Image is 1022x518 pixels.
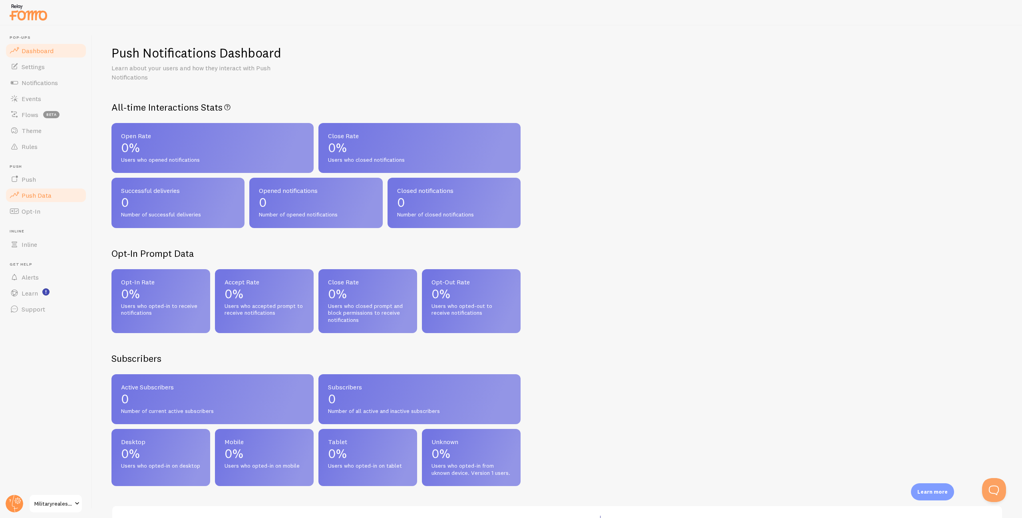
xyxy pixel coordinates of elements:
[34,499,72,508] span: Militaryrealestateinvest
[328,303,408,324] span: Users who closed prompt and block permissions to receive notifications
[225,447,304,460] p: 0%
[328,393,511,405] p: 0
[225,462,304,470] span: Users who opted-in on mobile
[259,211,373,218] span: Number of opened notifications
[431,279,511,285] span: Opt-Out Rate
[431,447,511,460] p: 0%
[121,141,304,154] p: 0%
[5,139,87,155] a: Rules
[22,127,42,135] span: Theme
[22,79,58,87] span: Notifications
[121,393,304,405] p: 0
[22,95,41,103] span: Events
[5,75,87,91] a: Notifications
[431,439,511,445] span: Unknown
[43,111,60,118] span: beta
[5,301,87,317] a: Support
[111,101,521,113] h2: All-time Interactions Stats
[10,262,87,267] span: Get Help
[5,171,87,187] a: Push
[121,288,201,300] p: 0%
[5,285,87,301] a: Learn
[225,303,304,317] span: Users who accepted prompt to receive notifications
[397,196,511,209] p: 0
[111,45,281,61] h1: Push Notifications Dashboard
[22,111,38,119] span: Flows
[328,279,408,285] span: Close Rate
[111,64,303,82] p: Learn about your users and how they interact with Push Notifications
[121,133,304,139] span: Open Rate
[29,494,83,513] a: Militaryrealestateinvest
[111,352,161,365] h2: Subscribers
[121,279,201,285] span: Opt-In Rate
[121,187,235,194] span: Successful deliveries
[22,175,36,183] span: Push
[121,408,304,415] span: Number of current active subscribers
[5,236,87,252] a: Inline
[431,288,511,300] p: 0%
[5,59,87,75] a: Settings
[397,187,511,194] span: Closed notifications
[328,462,408,470] span: Users who opted-in on tablet
[22,191,52,199] span: Push Data
[22,143,38,151] span: Rules
[259,196,373,209] p: 0
[328,447,408,460] p: 0%
[121,384,304,390] span: Active Subscribers
[328,133,511,139] span: Close Rate
[5,203,87,219] a: Opt-In
[121,211,235,218] span: Number of successful deliveries
[5,91,87,107] a: Events
[328,288,408,300] p: 0%
[121,157,304,164] span: Users who opened notifications
[328,408,511,415] span: Number of all active and inactive subscribers
[5,123,87,139] a: Theme
[5,43,87,59] a: Dashboard
[111,247,521,260] h2: Opt-In Prompt Data
[5,187,87,203] a: Push Data
[22,305,45,313] span: Support
[911,483,954,500] div: Learn more
[22,63,45,71] span: Settings
[8,2,48,22] img: fomo-relay-logo-orange.svg
[431,303,511,317] span: Users who opted-out to receive notifications
[328,384,511,390] span: Subscribers
[982,478,1006,502] iframe: Help Scout Beacon - Open
[10,229,87,234] span: Inline
[328,439,408,445] span: Tablet
[121,303,201,317] span: Users who opted-in to receive notifications
[5,269,87,285] a: Alerts
[225,439,304,445] span: Mobile
[121,462,201,470] span: Users who opted-in on desktop
[5,107,87,123] a: Flows beta
[121,439,201,445] span: Desktop
[121,447,201,460] p: 0%
[917,488,948,496] p: Learn more
[397,211,511,218] span: Number of closed notifications
[42,288,50,296] svg: <p>Watch New Feature Tutorials!</p>
[328,141,511,154] p: 0%
[10,35,87,40] span: Pop-ups
[22,47,54,55] span: Dashboard
[22,207,40,215] span: Opt-In
[328,157,511,164] span: Users who closed notifications
[22,273,39,281] span: Alerts
[225,288,304,300] p: 0%
[225,279,304,285] span: Accept Rate
[10,164,87,169] span: Push
[431,462,511,476] span: Users who opted-in from uknown device. Version 1 users.
[259,187,373,194] span: Opened notifications
[22,289,38,297] span: Learn
[121,196,235,209] p: 0
[22,240,37,248] span: Inline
